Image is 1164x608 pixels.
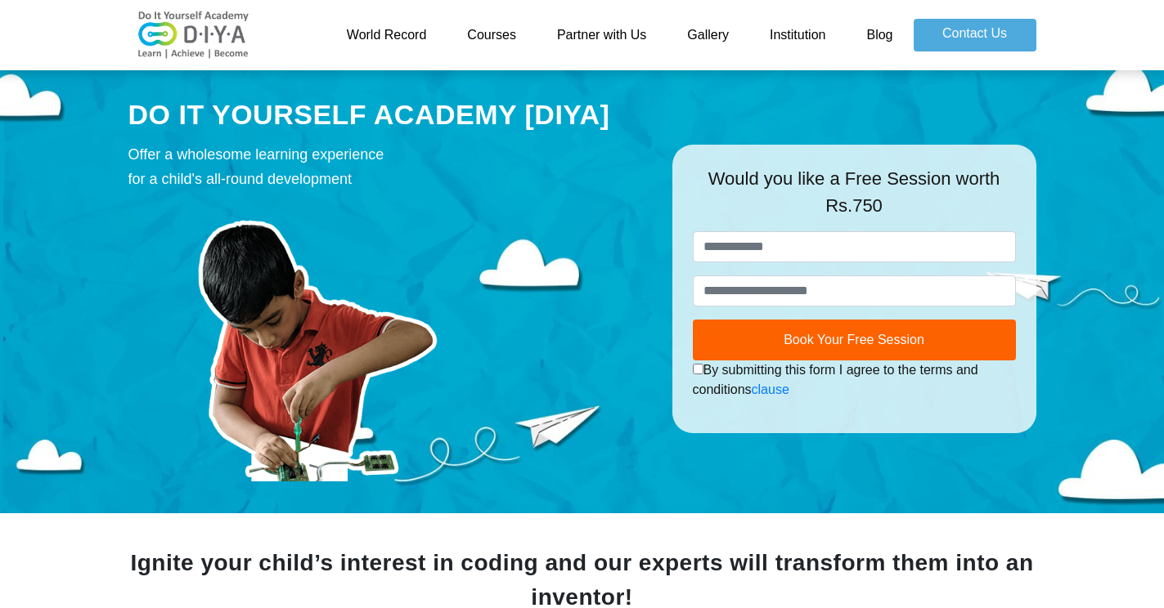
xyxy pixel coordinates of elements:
div: DO IT YOURSELF ACADEMY [DIYA] [128,96,648,135]
img: logo-v2.png [128,11,259,60]
span: Book Your Free Session [784,333,924,346]
a: Courses [447,19,537,51]
div: By submitting this form I agree to the terms and conditions [693,360,1016,400]
a: Blog [846,19,913,51]
a: Gallery [667,19,749,51]
a: Partner with Us [537,19,667,51]
div: Would you like a Free Session worth Rs.750 [693,165,1016,231]
a: clause [752,382,789,396]
a: Institution [749,19,846,51]
button: Book Your Free Session [693,320,1016,360]
a: World Record [326,19,447,51]
div: Offer a wholesome learning experience for a child's all-round development [128,142,648,191]
img: course-prod.png [128,199,505,481]
a: Contact Us [914,19,1036,51]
